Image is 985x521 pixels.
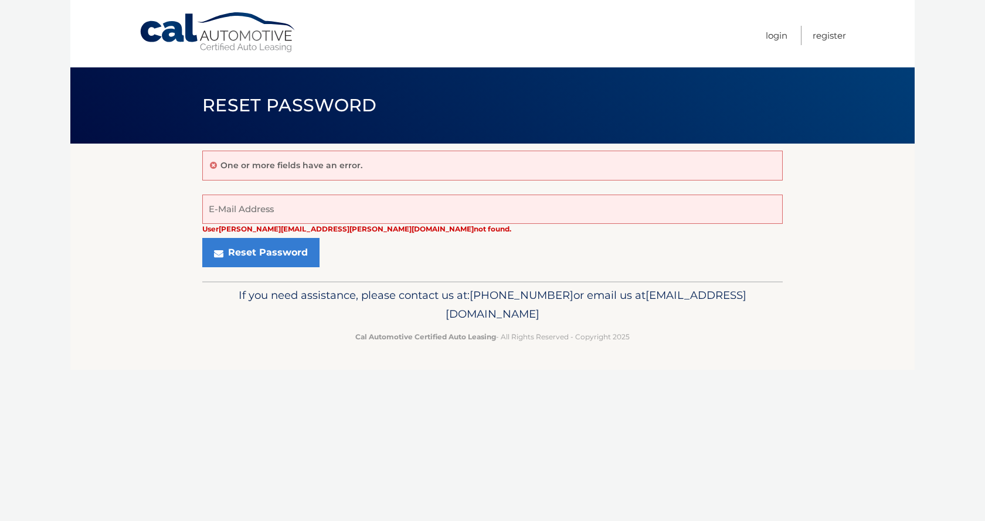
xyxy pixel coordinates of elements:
[210,286,775,324] p: If you need assistance, please contact us at: or email us at
[446,288,746,321] span: [EMAIL_ADDRESS][DOMAIN_NAME]
[813,26,846,45] a: Register
[470,288,573,302] span: [PHONE_NUMBER]
[202,238,320,267] button: Reset Password
[355,332,496,341] strong: Cal Automotive Certified Auto Leasing
[766,26,787,45] a: Login
[202,224,511,233] strong: User [PERSON_NAME][EMAIL_ADDRESS][PERSON_NAME][DOMAIN_NAME] not found.
[139,12,297,53] a: Cal Automotive
[220,160,362,171] p: One or more fields have an error.
[202,195,783,224] input: E-Mail Address
[202,94,376,116] span: Reset Password
[210,331,775,343] p: - All Rights Reserved - Copyright 2025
